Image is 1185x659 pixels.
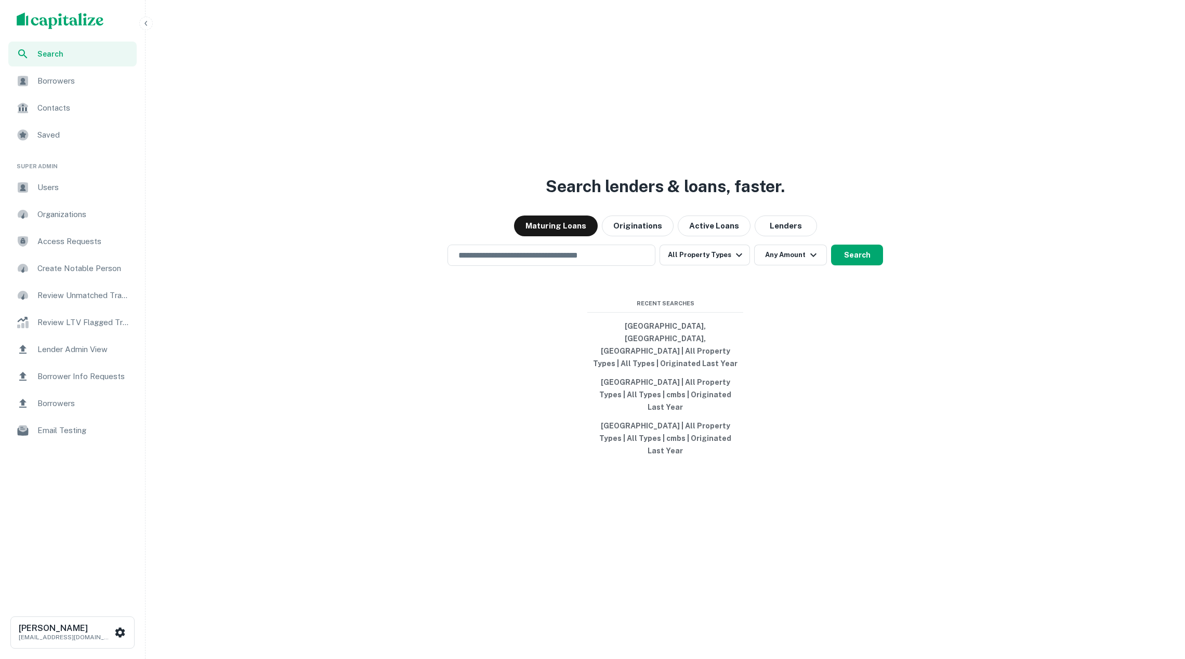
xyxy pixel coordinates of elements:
span: Borrower Info Requests [37,370,130,383]
button: [GEOGRAPHIC_DATA] | All Property Types | All Types | cmbs | Originated Last Year [587,373,743,416]
a: Saved [8,123,137,147]
span: Lender Admin View [37,343,130,356]
span: Review LTV Flagged Transactions [37,316,130,329]
iframe: Chat Widget [1133,576,1185,626]
a: Access Requests [8,229,137,254]
span: Borrowers [37,75,130,87]
a: Borrowers [8,69,137,93]
span: Borrowers [37,397,130,410]
button: All Property Types [660,245,750,265]
button: Active Loans [678,216,750,236]
a: Search [8,42,137,66]
span: Contacts [37,102,130,114]
span: Create Notable Person [37,262,130,275]
span: Organizations [37,208,130,221]
span: Saved [37,129,130,141]
img: capitalize-logo.png [17,12,104,29]
a: Borrower Info Requests [8,364,137,389]
button: Any Amount [754,245,827,265]
span: Recent Searches [587,299,743,308]
h6: [PERSON_NAME] [19,624,112,633]
span: Email Testing [37,424,130,437]
a: Email Testing [8,418,137,443]
li: Super Admin [8,150,137,175]
span: Search [37,48,130,60]
span: Review Unmatched Transactions [37,289,130,302]
a: Borrowers [8,391,137,416]
a: Lender Admin View [8,337,137,362]
h3: Search lenders & loans, faster. [546,174,785,199]
button: [PERSON_NAME][EMAIL_ADDRESS][DOMAIN_NAME] [10,616,135,649]
a: Organizations [8,202,137,227]
button: [GEOGRAPHIC_DATA] | All Property Types | All Types | cmbs | Originated Last Year [587,416,743,460]
button: Search [831,245,883,265]
button: [GEOGRAPHIC_DATA], [GEOGRAPHIC_DATA], [GEOGRAPHIC_DATA] | All Property Types | All Types | Origin... [587,317,743,373]
span: Users [37,181,130,194]
span: Access Requests [37,235,130,248]
a: Users [8,175,137,200]
button: Originations [602,216,674,236]
a: Contacts [8,96,137,120]
a: Review Unmatched Transactions [8,283,137,308]
button: Lenders [755,216,817,236]
p: [EMAIL_ADDRESS][DOMAIN_NAME] [19,633,112,642]
a: Review LTV Flagged Transactions [8,310,137,335]
button: Maturing Loans [514,216,598,236]
a: Create Notable Person [8,256,137,281]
